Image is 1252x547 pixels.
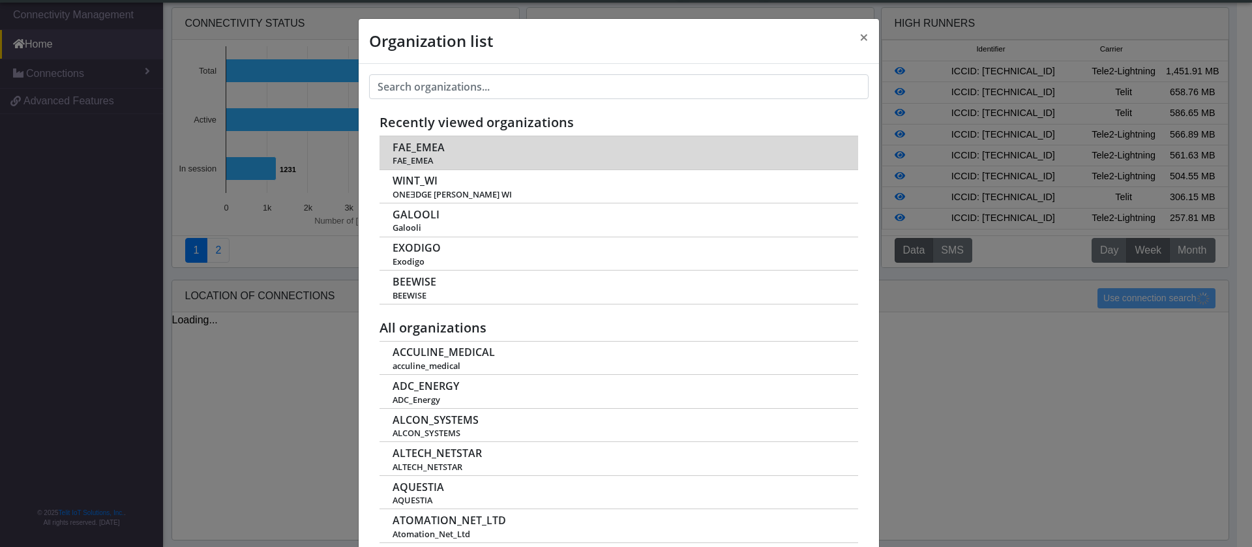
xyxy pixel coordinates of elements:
[859,26,869,48] span: ×
[393,209,440,221] span: GALOOLI
[393,346,495,359] span: ACCULINE_MEDICAL
[393,242,441,254] span: EXODIGO
[369,74,869,99] input: Search organizations...
[393,361,844,371] span: acculine_medical
[393,447,482,460] span: ALTECH_NETSTAR
[380,320,858,336] h5: All organizations
[393,428,844,438] span: ALCON_SYSTEMS
[393,514,506,527] span: ATOMATION_NET_LTD
[393,380,459,392] span: ADC_ENERGY
[393,395,844,405] span: ADC_Energy
[393,529,844,539] span: Atomation_Net_Ltd
[369,29,493,53] h4: Organization list
[393,141,445,154] span: FAE_EMEA
[380,115,858,130] h5: Recently viewed organizations
[393,481,444,494] span: AQUESTIA
[393,495,844,505] span: AQUESTIA
[393,276,436,288] span: BEEWISE
[393,414,479,426] span: ALCON_SYSTEMS
[393,156,844,166] span: FAE_EMEA
[393,462,844,472] span: ALTECH_NETSTAR
[393,175,438,187] span: WINT_WI
[393,291,844,301] span: BEEWISE
[393,223,844,233] span: Galooli
[393,190,844,200] span: ONEƎDGE [PERSON_NAME] WI
[393,257,844,267] span: Exodigo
